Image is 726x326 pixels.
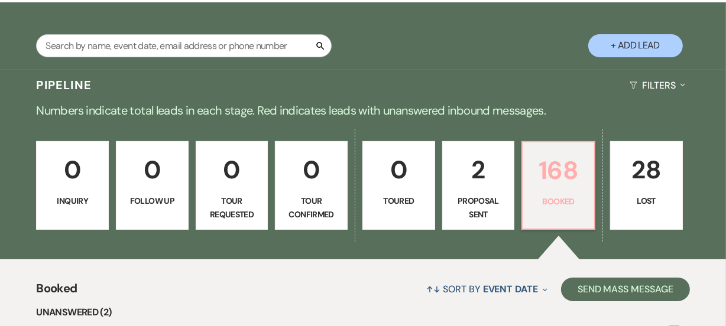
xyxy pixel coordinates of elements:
[44,150,101,190] p: 0
[36,305,689,320] li: Unanswered (2)
[36,279,77,305] span: Booked
[610,141,683,230] a: 28Lost
[521,141,595,230] a: 168Booked
[362,141,435,230] a: 0Toured
[124,194,181,207] p: Follow Up
[588,34,683,57] button: + Add Lead
[561,278,690,301] button: Send Mass Message
[625,70,689,101] button: Filters
[618,194,675,207] p: Lost
[370,150,427,190] p: 0
[36,34,332,57] input: Search by name, event date, email address or phone number
[36,141,109,230] a: 0Inquiry
[283,194,340,221] p: Tour Confirmed
[44,194,101,207] p: Inquiry
[370,194,427,207] p: Toured
[275,141,348,230] a: 0Tour Confirmed
[203,150,261,190] p: 0
[116,141,189,230] a: 0Follow Up
[530,151,587,190] p: 168
[283,150,340,190] p: 0
[203,194,261,221] p: Tour Requested
[427,283,441,295] span: ↑↓
[618,150,675,190] p: 28
[422,273,552,305] button: Sort By Event Date
[530,195,587,208] p: Booked
[124,150,181,190] p: 0
[450,194,507,221] p: Proposal Sent
[196,141,268,230] a: 0Tour Requested
[442,141,515,230] a: 2Proposal Sent
[450,150,507,190] p: 2
[483,283,538,295] span: Event Date
[36,77,92,93] h3: Pipeline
